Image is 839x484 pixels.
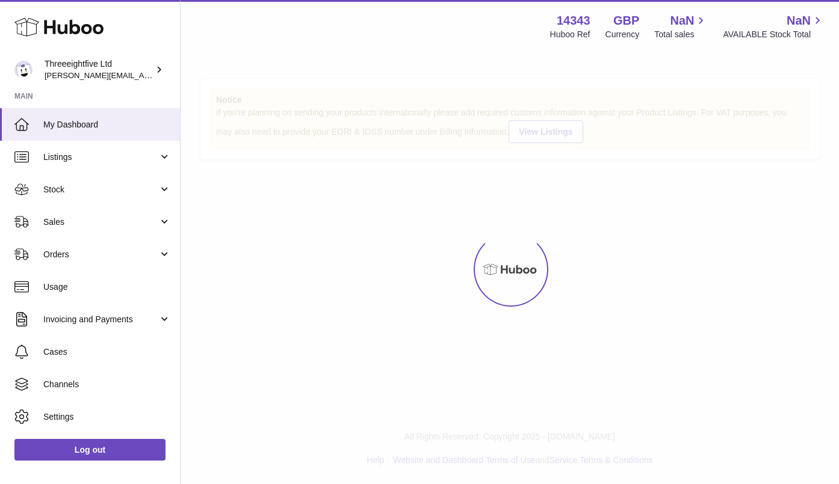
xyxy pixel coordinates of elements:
a: NaN AVAILABLE Stock Total [723,13,825,40]
a: Log out [14,439,166,461]
div: Currency [605,29,640,40]
span: Invoicing and Payments [43,314,158,325]
span: NaN [787,13,811,29]
span: NaN [670,13,694,29]
span: [PERSON_NAME][EMAIL_ADDRESS][DOMAIN_NAME] [45,70,241,80]
a: NaN Total sales [654,13,708,40]
span: Sales [43,216,158,228]
span: My Dashboard [43,119,171,130]
span: Stock [43,184,158,195]
span: Channels [43,379,171,390]
strong: GBP [613,13,639,29]
span: Settings [43,411,171,423]
span: Cases [43,346,171,358]
div: Huboo Ref [550,29,590,40]
img: james@threeeightfive.co [14,61,33,79]
span: AVAILABLE Stock Total [723,29,825,40]
span: Listings [43,152,158,163]
div: Threeeightfive Ltd [45,58,153,81]
span: Usage [43,281,171,293]
span: Total sales [654,29,708,40]
span: Orders [43,249,158,260]
strong: 14343 [557,13,590,29]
